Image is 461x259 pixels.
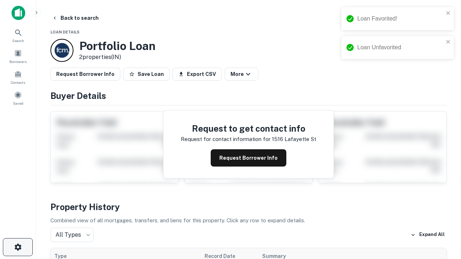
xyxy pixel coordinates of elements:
h4: Property History [50,200,447,213]
h3: Portfolio Loan [79,39,156,53]
button: Request Borrower Info [211,149,286,167]
button: close [446,10,451,17]
button: More [225,68,258,81]
a: Search [2,26,34,45]
iframe: Chat Widget [425,201,461,236]
span: Contacts [11,79,25,85]
span: Borrowers [9,59,27,64]
span: Saved [13,100,23,106]
div: Loan Favorited! [357,14,444,23]
button: Expand All [409,230,447,240]
span: Loan Details [50,30,80,34]
h4: Request to get contact info [181,122,316,135]
a: Saved [2,88,34,108]
div: All Types [50,228,94,242]
h4: Buyer Details [50,89,447,102]
button: close [446,39,451,46]
p: Request for contact information for [181,135,270,144]
p: 2 properties (IN) [79,53,156,62]
a: Borrowers [2,46,34,66]
p: 1516 lafayette st [272,135,316,144]
p: Combined view of all mortgages, transfers, and liens for this property. Click any row to expand d... [50,216,447,225]
button: Request Borrower Info [50,68,120,81]
button: Save Loan [123,68,170,81]
div: Loan Unfavorited [357,43,444,52]
img: capitalize-icon.png [12,6,25,20]
span: Search [12,38,24,44]
a: Contacts [2,67,34,87]
button: Back to search [49,12,102,24]
button: Export CSV [173,68,222,81]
